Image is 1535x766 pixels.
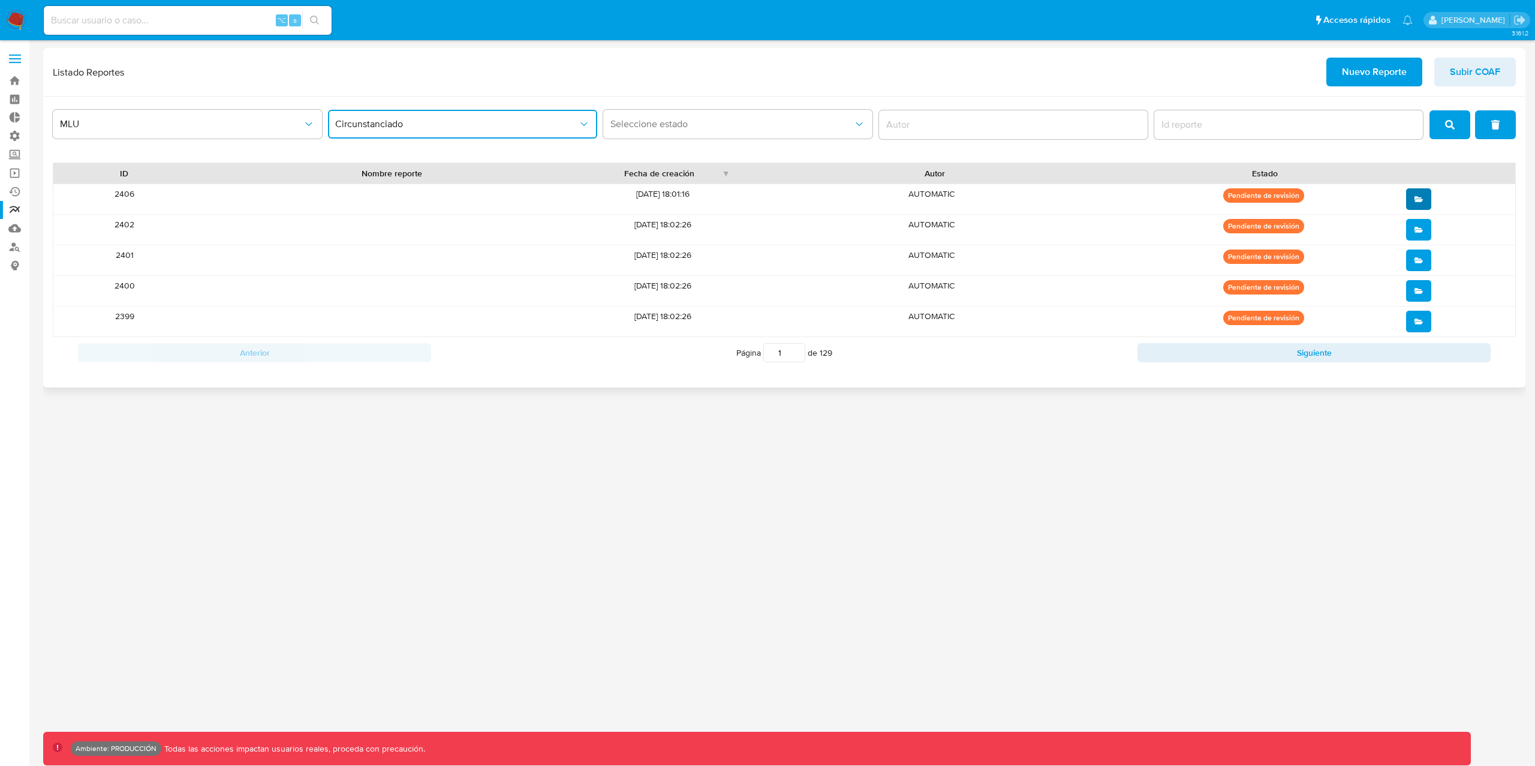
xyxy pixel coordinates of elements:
p: leidy.martinez@mercadolibre.com.co [1441,14,1509,26]
p: Ambiente: PRODUCCIÓN [76,746,156,751]
span: ⌥ [277,14,286,26]
p: Todas las acciones impactan usuarios reales, proceda con precaución. [161,743,425,755]
span: s [293,14,297,26]
a: Salir [1513,14,1526,26]
a: Notificaciones [1402,15,1413,25]
input: Buscar usuario o caso... [44,13,332,28]
button: search-icon [302,12,327,29]
span: Accesos rápidos [1323,14,1390,26]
